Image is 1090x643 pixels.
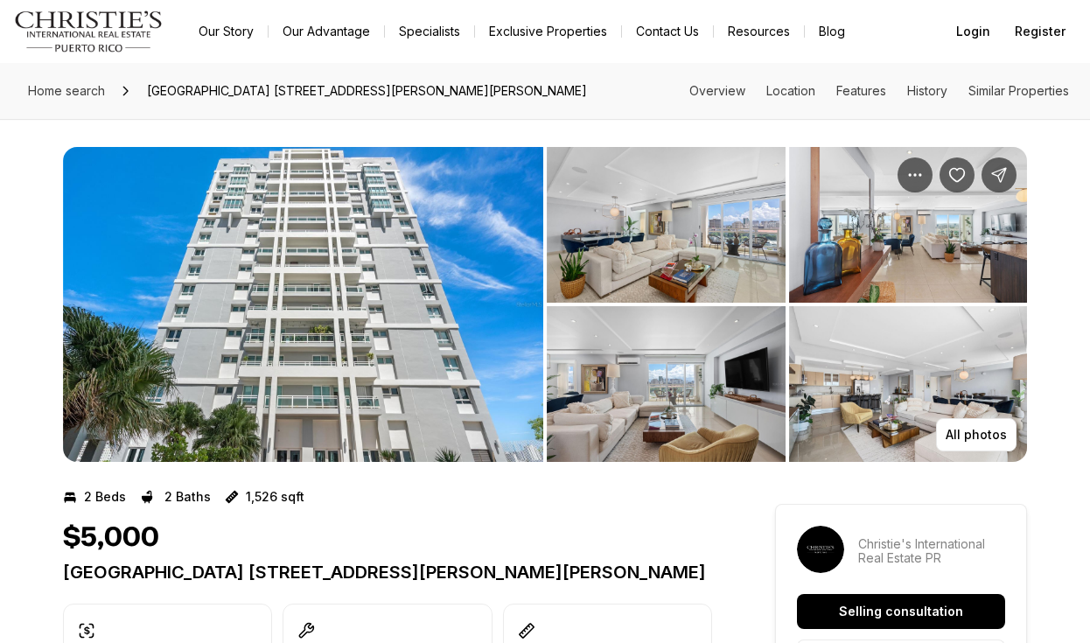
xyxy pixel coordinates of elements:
a: Home search [21,77,112,105]
h1: $5,000 [63,521,159,555]
span: [GEOGRAPHIC_DATA] [STREET_ADDRESS][PERSON_NAME][PERSON_NAME] [140,77,594,105]
button: All photos [936,418,1017,451]
a: Specialists [385,19,474,44]
li: 1 of 9 [63,147,543,462]
button: Save Property: Metro Plaza Towers 305 VILLAMIL ST #1703 [940,157,975,192]
p: 1,526 sqft [246,490,304,504]
button: Share Property: Metro Plaza Towers 305 VILLAMIL ST #1703 [982,157,1017,192]
p: 2 Baths [164,490,211,504]
a: Resources [714,19,804,44]
a: Our Story [185,19,268,44]
img: logo [14,10,164,52]
p: All photos [946,428,1007,442]
div: Listing Photos [63,147,1027,462]
p: [GEOGRAPHIC_DATA] [STREET_ADDRESS][PERSON_NAME][PERSON_NAME] [63,562,712,583]
li: 2 of 9 [547,147,1027,462]
button: View image gallery [547,147,786,303]
button: View image gallery [789,306,1028,462]
button: View image gallery [789,147,1028,303]
button: Property options [898,157,933,192]
span: Login [956,24,990,38]
span: Home search [28,83,105,98]
a: Blog [805,19,859,44]
p: 2 Beds [84,490,126,504]
button: Login [946,14,1001,49]
a: Our Advantage [269,19,384,44]
button: View image gallery [63,147,543,462]
a: Skip to: History [907,83,947,98]
button: Contact Us [622,19,713,44]
span: Register [1015,24,1066,38]
a: Skip to: Similar Properties [968,83,1069,98]
a: Skip to: Features [836,83,886,98]
a: Skip to: Overview [689,83,745,98]
button: View image gallery [547,306,786,462]
nav: Page section menu [689,84,1069,98]
a: Skip to: Location [766,83,815,98]
button: Register [1004,14,1076,49]
a: Exclusive Properties [475,19,621,44]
